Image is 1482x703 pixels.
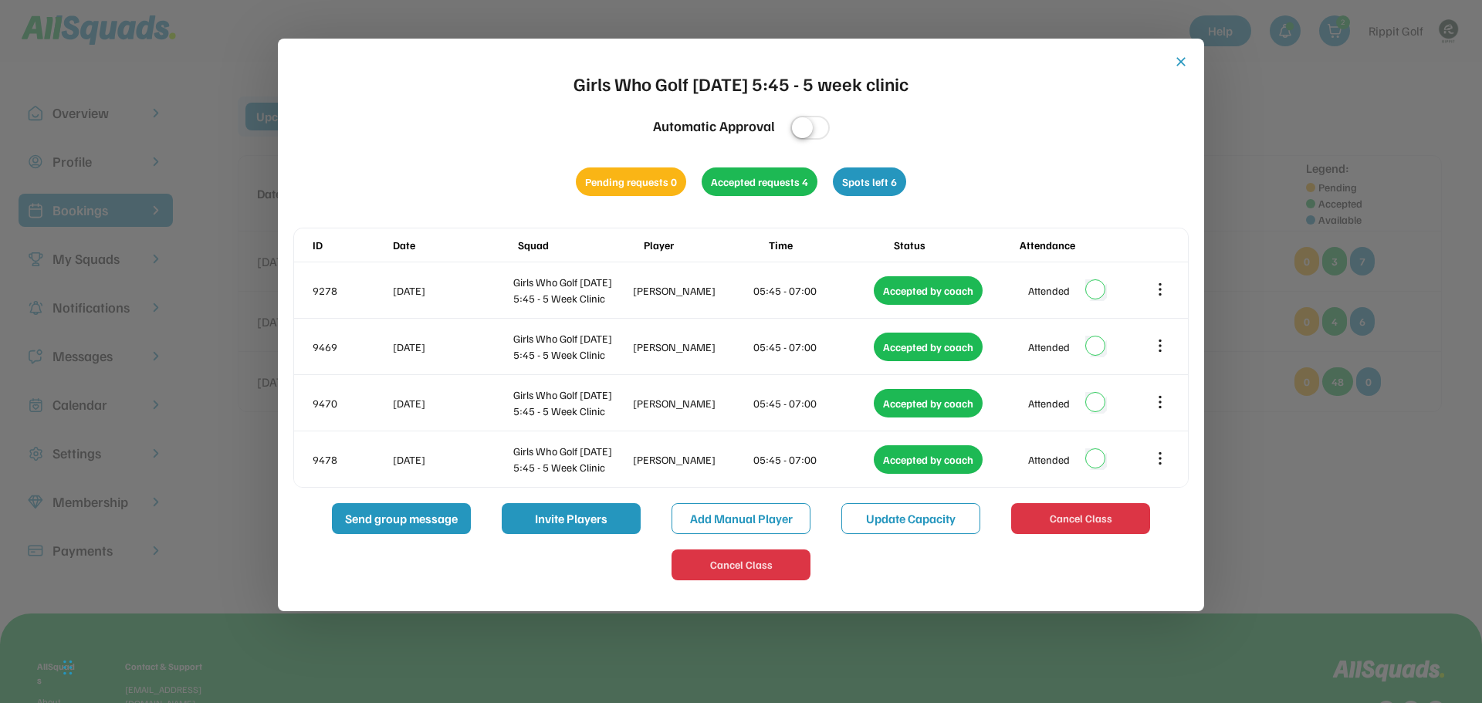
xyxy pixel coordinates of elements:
div: Time [769,237,891,253]
div: Accepted by coach [874,276,983,305]
div: Automatic Approval [653,116,775,137]
div: [DATE] [393,395,510,411]
div: 9278 [313,282,390,299]
div: [DATE] [393,282,510,299]
div: [DATE] [393,339,510,355]
div: [PERSON_NAME] [633,282,750,299]
div: Attendance [1020,237,1142,253]
div: Accepted by coach [874,389,983,417]
div: [PERSON_NAME] [633,395,750,411]
div: Accepted by coach [874,445,983,474]
div: ID [313,237,390,253]
div: Girls Who Golf [DATE] 5:45 - 5 Week Clinic [513,274,631,306]
button: Cancel Class [1011,503,1150,534]
button: Send group message [332,503,471,534]
div: Attended [1028,282,1070,299]
button: Invite Players [502,503,641,534]
div: [PERSON_NAME] [633,339,750,355]
div: 05:45 - 07:00 [753,451,871,468]
div: 9470 [313,395,390,411]
div: Attended [1028,395,1070,411]
div: Pending requests 0 [576,167,686,196]
div: Accepted requests 4 [702,167,817,196]
div: 05:45 - 07:00 [753,282,871,299]
div: Girls Who Golf [DATE] 5:45 - 5 Week Clinic [513,387,631,419]
div: 9469 [313,339,390,355]
div: 05:45 - 07:00 [753,395,871,411]
div: Player [644,237,766,253]
div: Squad [518,237,640,253]
div: Girls Who Golf [DATE] 5:45 - 5 Week Clinic [513,443,631,475]
div: Attended [1028,451,1070,468]
div: Status [894,237,1016,253]
div: Date [393,237,515,253]
div: Girls Who Golf [DATE] 5:45 - 5 Week Clinic [513,330,631,363]
div: [PERSON_NAME] [633,451,750,468]
div: Accepted by coach [874,333,983,361]
button: close [1173,54,1189,69]
button: Add Manual Player [672,503,810,534]
div: Attended [1028,339,1070,355]
button: Update Capacity [841,503,980,534]
div: 05:45 - 07:00 [753,339,871,355]
div: [DATE] [393,451,510,468]
div: Spots left 6 [833,167,906,196]
div: 9478 [313,451,390,468]
div: Girls Who Golf [DATE] 5:45 - 5 week clinic [574,69,908,97]
button: Cancel Class [672,549,810,580]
